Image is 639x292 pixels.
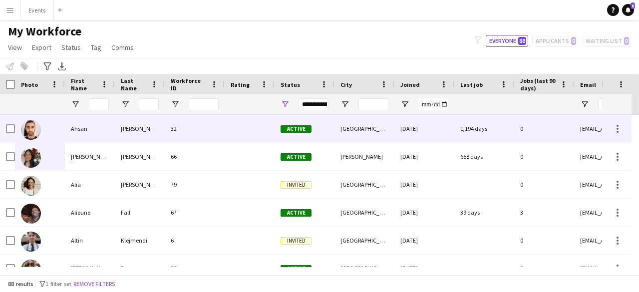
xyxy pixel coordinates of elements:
span: First Name [71,77,97,92]
span: Active [281,209,312,217]
span: Comms [111,43,134,52]
div: Alioune [65,199,115,226]
div: [GEOGRAPHIC_DATA] [334,171,394,198]
span: My Workforce [8,24,81,39]
button: Remove filters [71,279,117,290]
div: Alia [65,171,115,198]
span: Rating [231,81,250,88]
img: Altin Klejmendi [21,232,41,252]
img: Alejandra Rodriguez guarin [21,148,41,168]
div: [PERSON_NAME] [115,171,165,198]
span: Export [32,43,51,52]
span: Workforce ID [171,77,207,92]
div: 38 [165,255,225,282]
button: Open Filter Menu [580,100,589,109]
span: Status [281,81,300,88]
div: [PERSON_NAME] [65,143,115,170]
span: Status [61,43,81,52]
a: 6 [622,4,634,16]
div: 39 days [454,199,514,226]
div: 0 [514,255,574,282]
input: Workforce ID Filter Input [189,98,219,110]
span: 88 [518,37,526,45]
span: Invited [281,181,312,189]
div: [GEOGRAPHIC_DATA] [334,199,394,226]
div: 658 days [454,143,514,170]
input: Joined Filter Input [418,98,448,110]
div: 66 [165,143,225,170]
span: Last job [460,81,483,88]
div: Ahsan [65,115,115,142]
span: Joined [400,81,420,88]
div: 0 [514,227,574,254]
div: [DATE] [394,143,454,170]
button: Open Filter Menu [400,100,409,109]
div: [DATE] [394,199,454,226]
div: Fox [115,255,165,282]
div: 1,194 days [454,115,514,142]
div: [DATE] [394,115,454,142]
div: Altin [65,227,115,254]
a: Comms [107,41,138,54]
span: 1 filter set [45,280,71,288]
div: [GEOGRAPHIC_DATA] [334,227,394,254]
input: City Filter Input [358,98,388,110]
img: Amy Louise Fox [21,260,41,280]
div: 79 [165,171,225,198]
div: 32 [165,115,225,142]
span: Photo [21,81,38,88]
span: Invited [281,237,312,245]
div: 3 [514,199,574,226]
div: 0 [514,115,574,142]
app-action-btn: Advanced filters [41,60,53,72]
span: Active [281,125,312,133]
div: 0 [514,143,574,170]
img: Alia Kaser [21,176,41,196]
a: Status [57,41,85,54]
div: [DATE] [394,255,454,282]
span: Email [580,81,596,88]
button: Events [20,0,54,20]
div: Fall [115,199,165,226]
input: Last Name Filter Input [139,98,159,110]
div: 6 [165,227,225,254]
span: City [340,81,352,88]
img: Ahsan Ejaz [21,120,41,140]
div: [PERSON_NAME] [115,143,165,170]
div: 67 [165,199,225,226]
app-action-btn: Export XLSX [56,60,68,72]
span: Active [281,153,312,161]
span: Last Name [121,77,147,92]
div: [DATE] [394,171,454,198]
div: [GEOGRAPHIC_DATA] [334,255,394,282]
button: Open Filter Menu [71,100,80,109]
span: Active [281,265,312,273]
a: Tag [87,41,105,54]
button: Everyone88 [486,35,528,47]
a: Export [28,41,55,54]
span: 6 [631,2,635,9]
a: View [4,41,26,54]
button: Open Filter Menu [281,100,290,109]
div: [PERSON_NAME] [PERSON_NAME] [65,255,115,282]
div: [PERSON_NAME] [115,115,165,142]
button: Open Filter Menu [121,100,130,109]
span: Jobs (last 90 days) [520,77,556,92]
button: Open Filter Menu [340,100,349,109]
div: Klejmendi [115,227,165,254]
span: View [8,43,22,52]
div: [GEOGRAPHIC_DATA] [334,115,394,142]
button: Open Filter Menu [171,100,180,109]
div: 0 [514,171,574,198]
img: Alioune Fall [21,204,41,224]
span: Tag [91,43,101,52]
div: [DATE] [394,227,454,254]
input: First Name Filter Input [89,98,109,110]
div: [PERSON_NAME] [334,143,394,170]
